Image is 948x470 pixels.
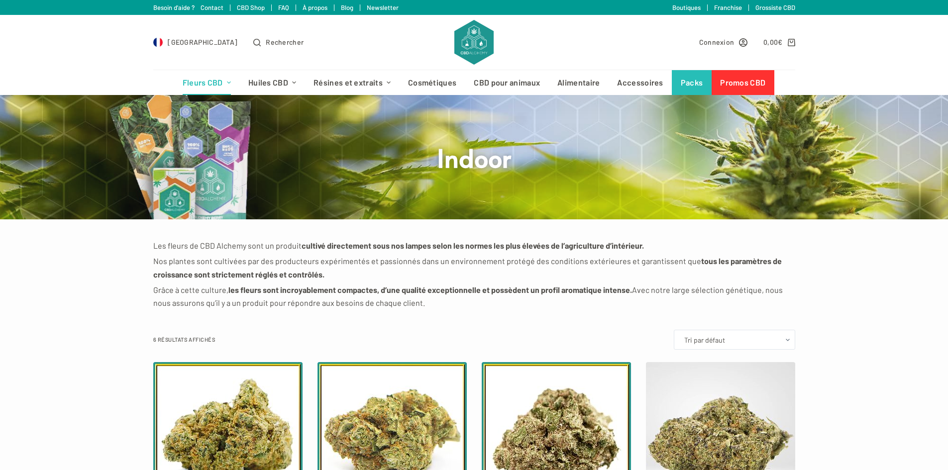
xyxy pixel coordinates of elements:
span: [GEOGRAPHIC_DATA] [168,36,237,48]
a: Cosmétiques [400,70,465,95]
a: FAQ [278,3,289,11]
a: Huiles CBD [239,70,305,95]
a: Franchise [714,3,742,11]
a: Newsletter [367,3,399,11]
a: Besoin d'aide ? Contact [153,3,223,11]
p: 6 résultats affichés [153,335,215,344]
span: Rechercher [266,36,304,48]
a: Connexion [699,36,748,48]
strong: les fleurs sont incroyablement compactes, d’une qualité exceptionnelle et possèdent un profil aro... [228,285,632,294]
a: CBD pour animaux [465,70,549,95]
img: CBD Alchemy [454,20,493,65]
h1: Indoor [288,141,661,174]
select: Commande [674,330,795,350]
a: Résines et extraits [305,70,400,95]
a: Select Country [153,36,238,48]
a: CBD Shop [237,3,265,11]
p: Grâce à cette culture, Avec notre large sélection génétique, nous nous assurons qu’il y a un prod... [153,283,795,310]
a: Packs [672,70,712,95]
strong: tous les paramètres de croissance sont strictement réglés et contrôlés. [153,256,782,279]
strong: cultivé directement sous nos lampes selon les normes les plus élevées de l’agriculture d’intérieur. [302,241,644,250]
img: FR Flag [153,37,163,47]
bdi: 0,00 [763,38,783,46]
a: Blog [341,3,353,11]
a: Panier d’achat [763,36,795,48]
a: Accessoires [609,70,672,95]
a: Boutiques [672,3,701,11]
p: Nos plantes sont cultivées par des producteurs expérimentés et passionnés dans un environnement p... [153,255,795,281]
span: € [778,38,782,46]
nav: Menu d’en-tête [174,70,774,95]
button: Ouvrir le formulaire de recherche [253,36,304,48]
a: Fleurs CBD [174,70,239,95]
a: Grossiste CBD [755,3,795,11]
p: Les fleurs de CBD Alchemy sont un produit [153,239,795,252]
a: Alimentaire [549,70,609,95]
span: Connexion [699,36,735,48]
a: À propos [303,3,327,11]
a: Promos CBD [712,70,774,95]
